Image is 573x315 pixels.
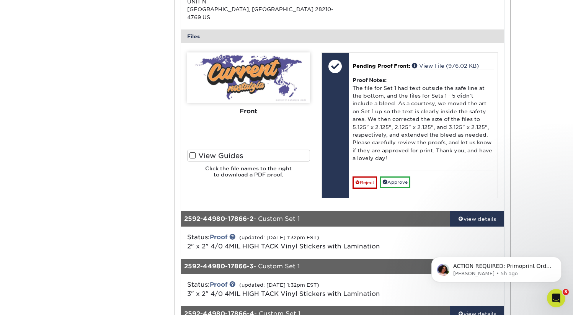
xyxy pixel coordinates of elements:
[353,70,494,170] div: The file for Set 1 had text outside the safe line at the bottom, and the files for Sets 1 - 5 did...
[181,259,450,274] div: - Custom Set 1
[353,63,410,69] span: Pending Proof Front:
[181,233,396,251] div: Status:
[450,215,504,223] div: view details
[420,241,573,294] iframe: Intercom notifications message
[187,290,380,297] span: 3" x 2" 4/0 4MIL HIGH TACK Vinyl Stickers with Lamination
[187,165,310,184] h6: Click the file names to the right to download a PDF proof.
[450,211,504,227] a: view details
[181,211,450,227] div: - Custom Set 1
[563,289,569,295] span: 8
[184,215,253,222] strong: 2592-44980-17866-2
[181,280,396,299] div: Status:
[353,77,387,83] strong: Proof Notes:
[187,150,310,162] label: View Guides
[239,282,319,288] small: (updated: [DATE] 1:32pm EST)
[187,243,380,250] span: 2" x 2" 4/0 4MIL HIGH TACK Vinyl Stickers with Lamination
[353,176,377,189] a: Reject
[412,63,479,69] a: View File (976.02 KB)
[547,289,565,307] iframe: Intercom live chat
[2,292,65,312] iframe: Google Customer Reviews
[184,263,253,270] strong: 2592-44980-17866-3
[239,235,319,240] small: (updated: [DATE] 1:32pm EST)
[181,29,504,43] div: Files
[380,176,410,188] a: Approve
[210,233,227,241] a: Proof
[210,281,227,288] a: Proof
[187,103,310,120] div: Front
